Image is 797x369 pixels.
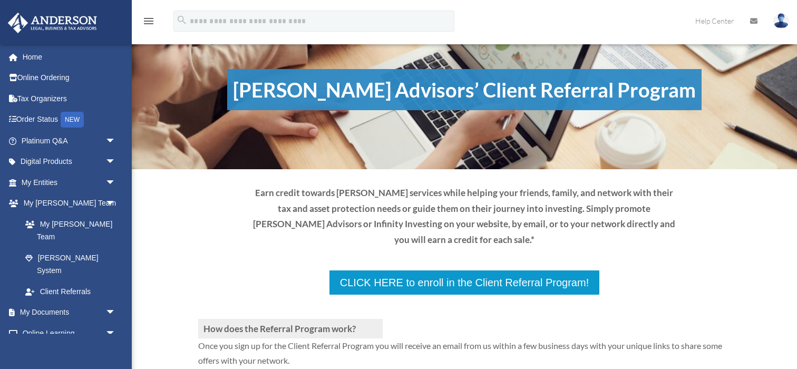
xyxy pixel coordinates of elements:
a: Online Learningarrow_drop_down [7,323,132,344]
a: CLICK HERE to enroll in the Client Referral Program! [328,269,600,296]
h3: How does the Referral Program work? [198,319,383,338]
span: arrow_drop_down [105,130,127,152]
a: Platinum Q&Aarrow_drop_down [7,130,132,151]
span: arrow_drop_down [105,302,127,324]
i: search [176,14,188,26]
div: NEW [61,112,84,128]
a: My Entitiesarrow_drop_down [7,172,132,193]
i: menu [142,15,155,27]
span: arrow_drop_down [105,193,127,215]
a: My [PERSON_NAME] Team [15,213,132,247]
h1: [PERSON_NAME] Advisors’ Client Referral Program [227,69,702,110]
a: My [PERSON_NAME] Teamarrow_drop_down [7,193,132,214]
a: My Documentsarrow_drop_down [7,302,132,323]
img: Anderson Advisors Platinum Portal [5,13,100,33]
a: Online Ordering [7,67,132,89]
img: User Pic [773,13,789,28]
a: Client Referrals [15,281,127,302]
a: Digital Productsarrow_drop_down [7,151,132,172]
span: arrow_drop_down [105,172,127,193]
a: menu [142,18,155,27]
span: arrow_drop_down [105,323,127,344]
a: [PERSON_NAME] System [15,247,132,281]
a: Home [7,46,132,67]
a: Order StatusNEW [7,109,132,131]
p: Earn credit towards [PERSON_NAME] services while helping your friends, family, and network with t... [251,185,677,248]
a: Tax Organizers [7,88,132,109]
span: arrow_drop_down [105,151,127,173]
